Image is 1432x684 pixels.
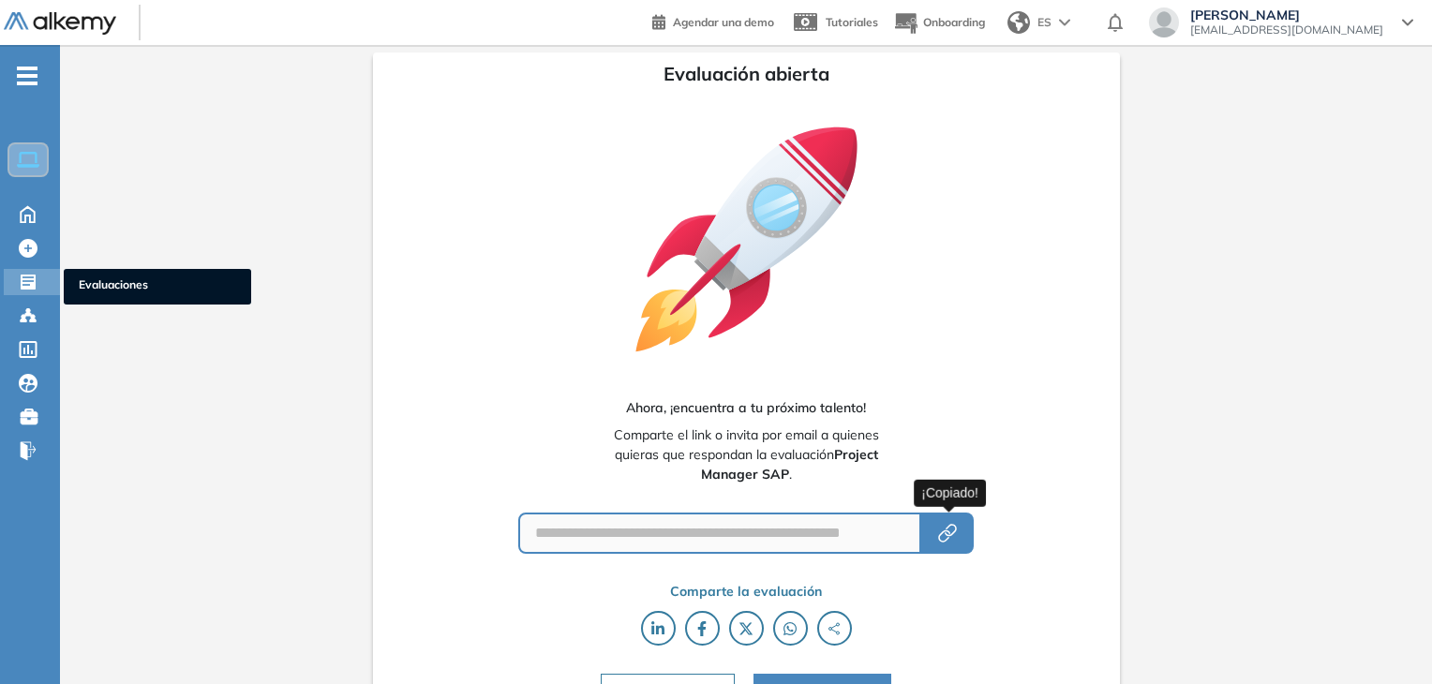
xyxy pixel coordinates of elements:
span: Ahora, ¡encuentra a tu próximo talento! [626,398,866,418]
button: Onboarding [893,3,985,43]
img: Logo [4,12,116,36]
span: Onboarding [923,15,985,29]
a: Agendar una demo [652,9,774,32]
span: Agendar una demo [673,15,774,29]
span: Comparte la evaluación [670,582,822,602]
span: Comparte el link o invita por email a quienes quieras que respondan la evaluación . [598,425,893,484]
img: arrow [1059,19,1070,26]
span: Evaluación abierta [664,60,829,88]
i: - [17,74,37,78]
span: Evaluaciones [79,276,236,297]
span: [PERSON_NAME] [1190,7,1383,22]
b: Project Manager SAP [701,446,878,483]
img: world [1007,11,1030,34]
span: [EMAIL_ADDRESS][DOMAIN_NAME] [1190,22,1383,37]
span: Tutoriales [826,15,878,29]
span: ES [1037,14,1052,31]
div: ¡Copiado! [914,479,986,506]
